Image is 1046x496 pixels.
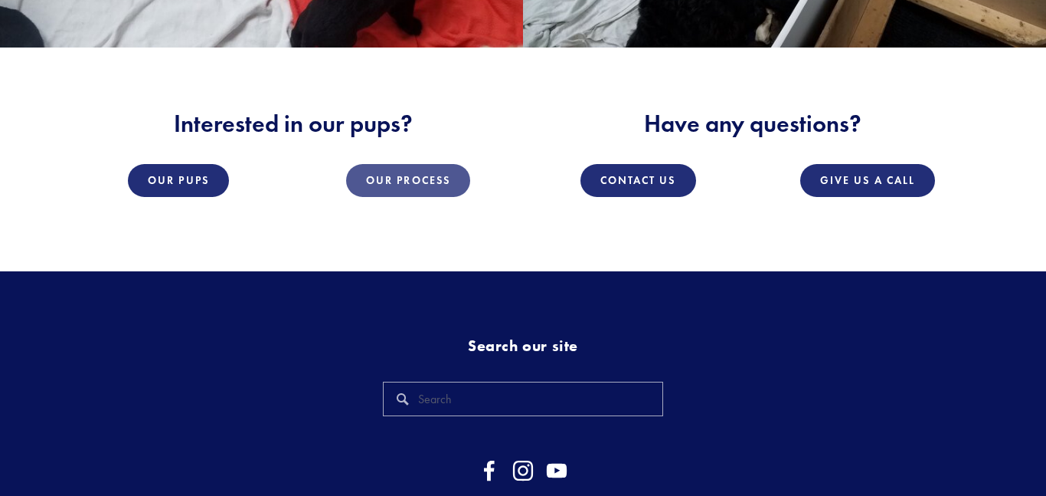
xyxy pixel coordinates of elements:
a: YouTube [546,460,567,481]
a: Our Pups [128,164,229,197]
h2: Interested in our pups? [77,109,510,138]
strong: Search our site [468,337,578,355]
h2: Have any questions? [536,109,969,138]
input: Search [383,382,663,416]
a: Contact Us [580,164,696,197]
a: Give Us a Call [800,164,935,197]
a: Facebook [479,460,500,481]
a: Our Process [346,164,470,197]
a: Instagram [512,460,534,481]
